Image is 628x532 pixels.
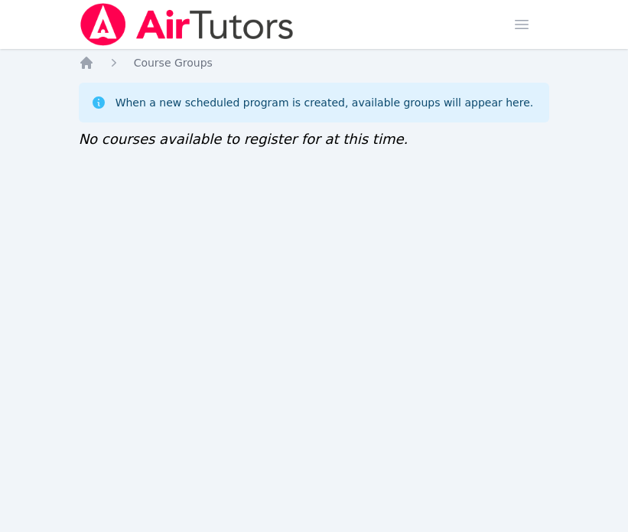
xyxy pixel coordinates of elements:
span: No courses available to register for at this time. [79,131,408,147]
span: Course Groups [134,57,213,69]
nav: Breadcrumb [79,55,550,70]
div: When a new scheduled program is created, available groups will appear here. [116,95,534,110]
img: Air Tutors [79,3,295,46]
a: Course Groups [134,55,213,70]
